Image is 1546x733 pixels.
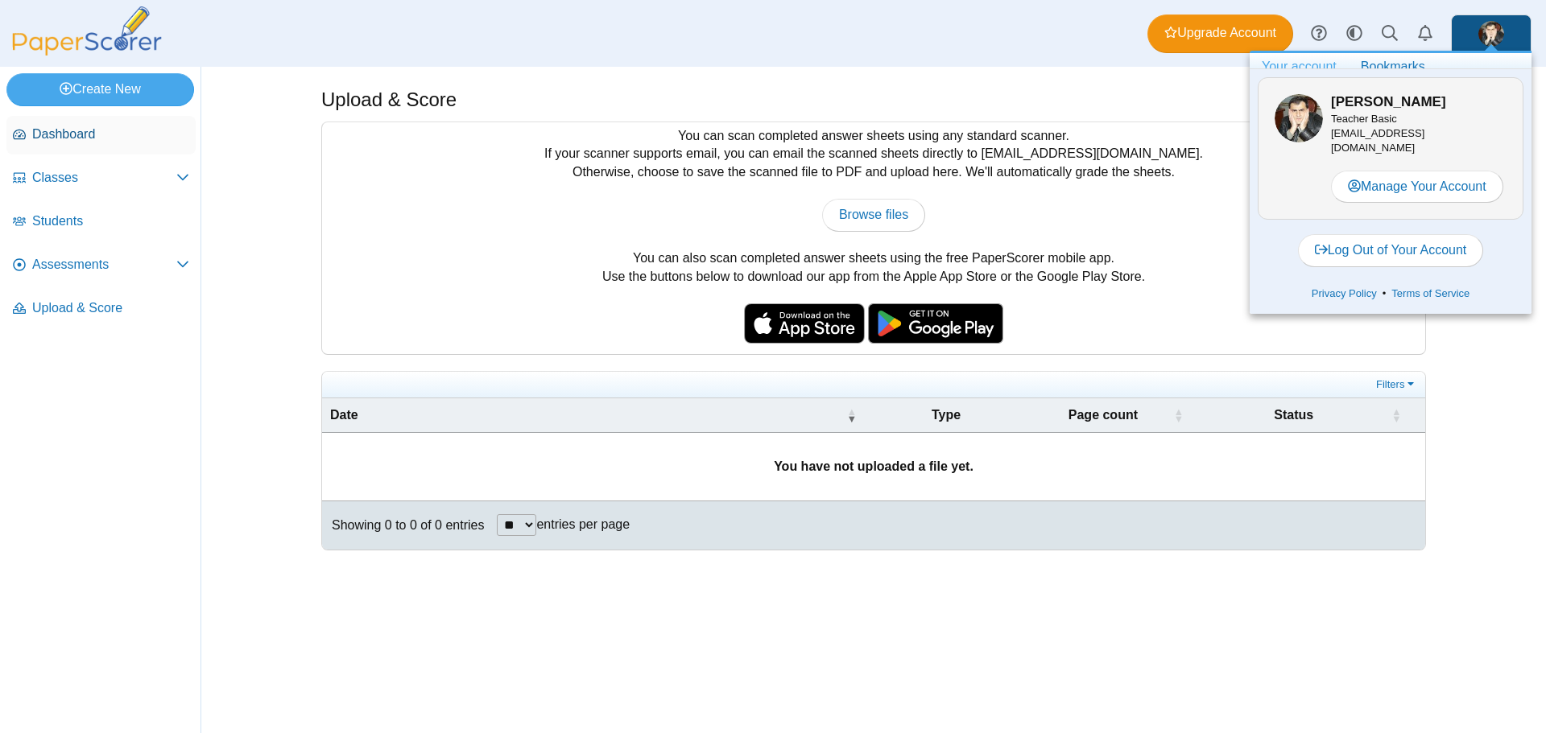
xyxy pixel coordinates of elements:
[1372,377,1421,393] a: Filters
[1199,406,1387,424] span: Status
[6,203,196,241] a: Students
[32,126,189,143] span: Dashboard
[322,122,1425,354] div: You can scan completed answer sheets using any standard scanner. If your scanner supports email, ...
[32,256,176,274] span: Assessments
[1391,407,1401,423] span: Status : Activate to sort
[536,517,630,531] label: entries per page
[1386,286,1475,302] a: Terms of Service
[1173,407,1183,423] span: Page count : Activate to sort
[1275,94,1323,142] img: ps.qYB9sS0QO3QbeZOo
[1331,93,1507,112] h3: [PERSON_NAME]
[822,199,925,231] a: Browse files
[1250,53,1349,80] a: Your account
[1275,94,1323,142] span: Chinar Safarov
[1349,53,1437,80] a: Bookmarks
[6,159,196,198] a: Classes
[32,212,189,230] span: Students
[6,246,196,285] a: Assessments
[1258,282,1523,306] div: •
[322,501,484,550] div: Showing 0 to 0 of 0 entries
[32,169,176,187] span: Classes
[330,406,844,424] span: Date
[1478,21,1504,47] img: ps.qYB9sS0QO3QbeZOo
[1331,112,1507,156] div: [EMAIL_ADDRESS][DOMAIN_NAME]
[6,73,194,105] a: Create New
[32,299,189,317] span: Upload & Score
[1306,286,1383,302] a: Privacy Policy
[1164,24,1276,42] span: Upgrade Account
[1331,113,1397,125] span: Teacher Basic
[1331,171,1503,203] a: Manage Your Account
[1147,14,1293,53] a: Upgrade Account
[1408,16,1443,51] a: Alerts
[1478,21,1504,47] span: Chinar Safarov
[774,459,973,473] b: You have not uploaded a file yet.
[1298,234,1484,266] a: Log Out of Your Account
[1035,406,1170,424] span: Page count
[868,303,1003,344] img: google-play-badge.png
[1451,14,1532,53] a: ps.qYB9sS0QO3QbeZOo
[6,116,196,154] a: Dashboard
[839,208,908,221] span: Browse files
[847,407,857,423] span: Date : Activate to remove sorting
[321,86,457,113] h1: Upload & Score
[744,303,865,344] img: apple-store-badge.svg
[6,290,196,328] a: Upload & Score
[873,406,1020,424] span: Type
[6,44,167,58] a: PaperScorer
[6,6,167,56] img: PaperScorer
